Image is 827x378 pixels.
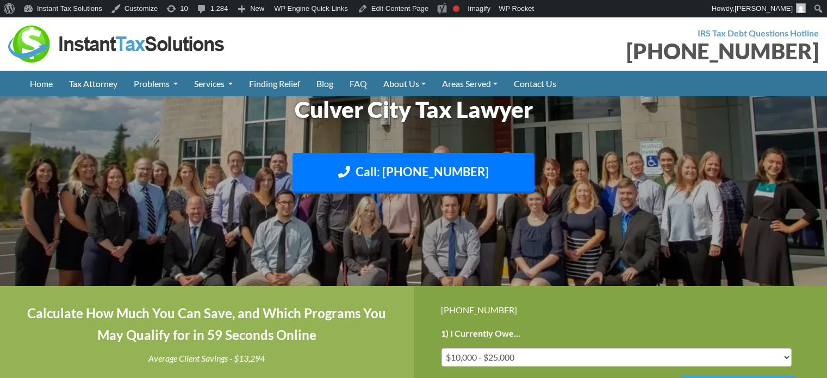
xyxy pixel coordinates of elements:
[506,71,564,96] a: Contact Us
[148,353,265,363] i: Average Client Savings - $13,294
[422,40,819,62] div: [PHONE_NUMBER]
[308,71,341,96] a: Blog
[441,302,800,317] div: [PHONE_NUMBER]
[186,71,241,96] a: Services
[293,153,534,194] a: Call: [PHONE_NUMBER]
[441,328,520,339] label: 1) I Currently Owe...
[241,71,308,96] a: Finding Relief
[375,71,434,96] a: About Us
[434,71,506,96] a: Areas Served
[22,71,61,96] a: Home
[112,94,716,126] h1: Culver City Tax Lawyer
[126,71,186,96] a: Problems
[735,4,793,13] span: [PERSON_NAME]
[61,71,126,96] a: Tax Attorney
[8,26,226,63] img: Instant Tax Solutions Logo
[341,71,375,96] a: FAQ
[698,28,819,38] strong: IRS Tax Debt Questions Hotline
[453,5,459,12] div: Focus keyphrase not set
[8,38,226,48] a: Instant Tax Solutions Logo
[27,302,387,347] h4: Calculate How Much You Can Save, and Which Programs You May Qualify for in 59 Seconds Online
